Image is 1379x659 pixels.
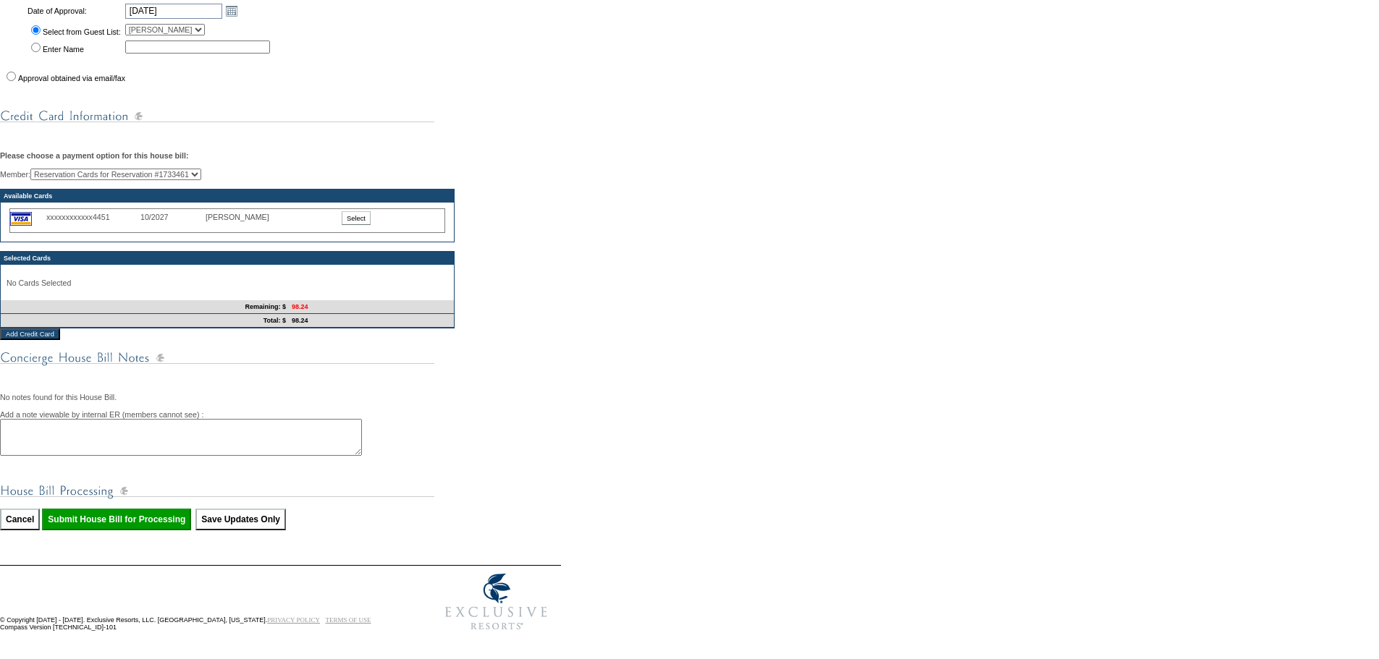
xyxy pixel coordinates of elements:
[326,616,371,624] a: TERMS OF USE
[289,314,454,328] td: 98.24
[267,616,320,624] a: PRIVACY POLICY
[431,566,561,638] img: Exclusive Resorts
[46,213,140,221] div: xxxxxxxxxxxx4451
[195,509,286,530] input: Save Updates Only
[18,74,125,82] label: Approval obtained via email/fax
[1,190,454,203] td: Available Cards
[43,45,84,54] label: Enter Name
[43,27,121,36] label: Select from Guest List:
[7,279,448,287] p: No Cards Selected
[26,1,122,20] td: Date of Approval:
[289,300,454,314] td: 98.24
[42,509,191,530] input: Submit House Bill for Processing
[1,314,289,328] td: Total: $
[1,252,454,265] td: Selected Cards
[1,300,289,314] td: Remaining: $
[10,212,32,226] img: icon_cc_visa.gif
[224,3,240,19] a: Open the calendar popup.
[342,211,371,225] input: Select
[140,213,206,221] div: 10/2027
[206,213,278,221] div: [PERSON_NAME]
